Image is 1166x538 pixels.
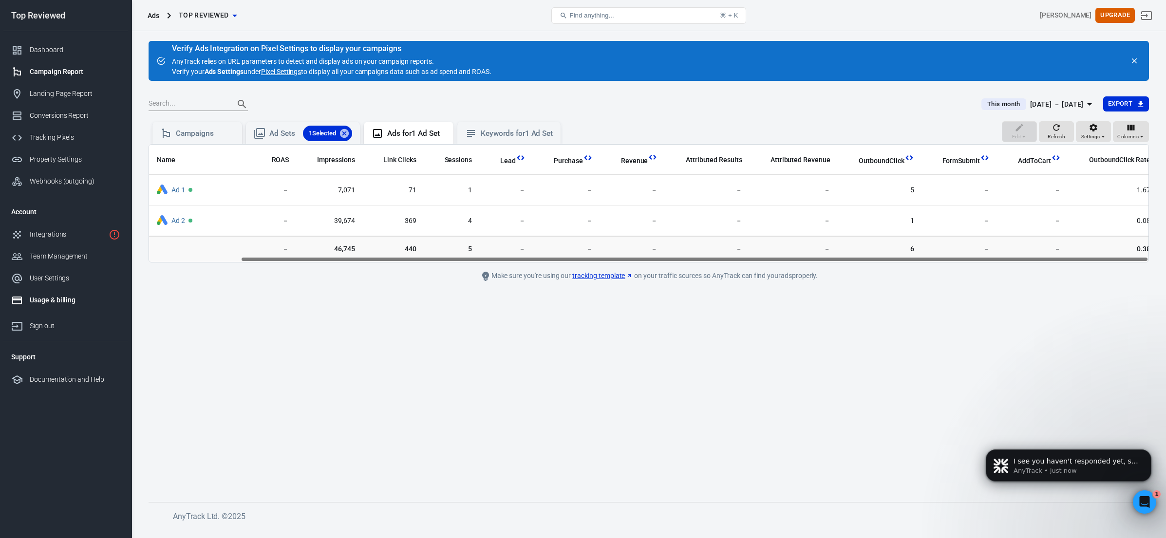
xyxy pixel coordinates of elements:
[30,89,120,99] div: Landing Page Report
[371,244,416,254] span: 440
[758,244,830,254] span: －
[551,7,746,24] button: Find anything...⌘ + K
[720,12,738,19] div: ⌘ + K
[62,319,70,327] button: Start recording
[149,98,226,111] input: Search...
[317,155,355,165] span: Impressions
[432,155,472,165] span: Sessions
[8,133,160,283] div: Let's try to first understand where is the root cause of the issue you are facing.🎯 Ads Integrati...
[188,188,192,192] span: Active
[572,271,633,281] a: tracking template
[16,72,152,91] div: Which option best applies to your reason for contacting AnyTrack [DATE]?
[30,176,120,186] div: Webhooks (outgoing)
[3,289,128,311] a: Usage & billing
[6,4,25,22] button: go back
[608,186,658,195] span: －
[303,126,353,141] div: 1Selected
[846,156,904,166] span: OutboundClick
[1128,54,1141,68] button: close
[1005,244,1061,254] span: －
[608,216,658,226] span: －
[1081,132,1100,141] span: Settings
[541,186,593,195] span: －
[30,251,120,261] div: Team Management
[930,156,980,166] span: FormSubmit
[904,153,914,163] svg: This column is calculated from AnyTrack real-time data
[500,156,516,166] span: Lead
[1030,98,1084,111] div: [DATE] － [DATE]
[171,217,187,223] span: Ad 2
[673,244,742,254] span: －
[1133,490,1156,514] iframe: Intercom live chat
[46,319,54,327] button: Gif picker
[304,244,355,254] span: 46,745
[930,244,990,254] span: －
[205,68,244,75] strong: Ads Settings
[1005,216,1061,226] span: －
[621,156,648,166] span: Revenue
[488,186,526,195] span: －
[541,216,593,226] span: －
[109,291,187,313] div: 🎯 Ads Integration
[259,216,289,226] span: －
[1089,155,1150,165] span: OutboundClick Rate
[3,200,128,223] li: Account
[30,229,105,240] div: Integrations
[108,110,179,120] div: 💬 Technical Support
[488,156,516,166] span: Lead
[488,244,526,254] span: －
[1076,244,1150,254] span: 0.38
[259,154,289,166] span: The total return on ad spend
[42,28,167,123] span: I see you haven't responded yet, so I wanted to check if you still need help resolving the tracki...
[3,245,128,267] a: Team Management
[1153,490,1161,498] span: 1
[157,155,188,165] span: Name
[1040,10,1091,20] div: Account id: vBYNLn0g
[387,129,446,139] div: Ads for 1 Ad Set
[371,154,416,166] span: The number of clicks on links within the ad that led to advertiser-specified destinations
[673,186,742,195] span: －
[771,155,830,165] span: Attributed Revenue
[930,186,990,195] span: －
[3,105,128,127] a: Conversions Report
[109,229,120,241] svg: 1 networks not verified yet
[179,9,229,21] span: Top Reviewed
[152,4,171,22] button: Home
[3,61,128,83] a: Campaign Report
[383,155,416,165] span: Link Clicks
[30,132,120,143] div: Tracking Pixels
[583,153,593,163] svg: This column is calculated from AnyTrack real-time data
[3,148,128,170] a: Property Settings
[432,244,472,254] span: 5
[608,244,658,254] span: －
[3,127,128,148] a: Tracking Pixels
[673,216,742,226] span: －
[3,39,128,61] a: Dashboard
[673,154,742,166] span: The total conversions attributed according to your ad network (Facebook, Google, etc.)
[230,93,254,116] button: Search
[8,56,160,96] div: Hey [PERSON_NAME],Which option best applies to your reason for contacting AnyTrack [DATE]?
[149,145,1148,262] div: scrollable content
[304,186,355,195] span: 7,071
[116,297,179,307] div: 🎯 Ads Integration
[259,186,289,195] span: －
[608,155,648,167] span: Total revenue calculated by AnyTrack.
[171,217,185,224] a: Ad 2
[100,104,187,126] div: 💬 Technical Support
[304,154,355,166] span: The number of times your ads were on screen.
[261,67,301,77] a: Pixel Settings
[16,139,152,167] div: Let's try to first understand where is the root cause of the issue you are facing.
[846,216,914,226] span: 1
[3,311,128,337] a: Sign out
[3,345,128,369] li: Support
[942,156,980,166] span: FormSubmit
[30,154,120,165] div: Property Settings
[930,216,990,226] span: －
[172,44,491,54] div: Verify Ads Integration on Pixel Settings to display your campaigns
[1117,132,1139,141] span: Columns
[445,155,472,165] span: Sessions
[1135,4,1158,27] a: Sign out
[971,429,1166,512] iframe: Intercom notifications message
